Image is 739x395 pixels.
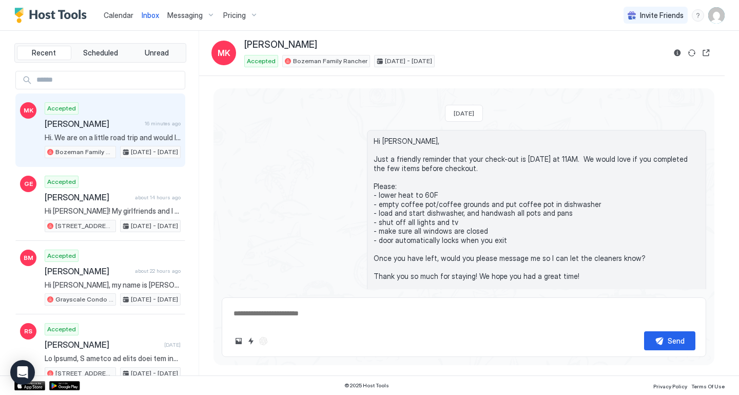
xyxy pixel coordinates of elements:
span: [DATE] - [DATE] [131,369,178,378]
span: [DATE] - [DATE] [131,221,178,231]
span: Recent [32,48,56,58]
a: App Store [14,381,45,390]
span: Lo Ipsumd, S ametco ad elits doei tem inci utl etdo magn aliquaenima minim veni quis. Nos exe ull... [45,354,181,363]
a: Privacy Policy [653,380,687,391]
span: Accepted [247,57,276,66]
span: [DATE] [164,342,181,348]
span: Calendar [104,11,133,20]
span: [PERSON_NAME] [45,192,131,202]
span: RS [24,327,32,336]
button: Upload image [232,335,245,347]
span: GE [24,179,33,189]
span: [DATE] - [DATE] [385,57,432,66]
div: menu [692,9,704,22]
span: [STREET_ADDRESS] · Relaxing [US_STATE] Condo | Clean & Quality Linens [55,369,113,378]
div: Send [668,335,685,346]
button: Reservation information [671,47,684,59]
span: Bozeman Family Rancher [293,57,367,66]
button: Recent [17,46,71,60]
a: Host Tools Logo [14,8,91,23]
span: [PERSON_NAME] [45,119,141,129]
button: Send [644,331,695,350]
span: [PERSON_NAME] [45,266,131,276]
input: Input Field [32,71,185,89]
a: Calendar [104,10,133,21]
span: [DATE] [454,109,474,117]
a: Inbox [142,10,159,21]
span: [PERSON_NAME] [45,340,160,350]
span: [STREET_ADDRESS] · Relaxing [US_STATE] Condo | Clean & Quality Linens [55,221,113,231]
span: Messaging [167,11,203,20]
span: 16 minutes ago [145,120,181,127]
span: Hi. We are on a little road trip and would love to say in your accommodation we are all professio... [45,133,181,142]
span: Terms Of Use [691,383,725,389]
span: about 22 hours ago [135,268,181,274]
span: MK [24,106,33,115]
span: BM [24,253,33,262]
button: Unread [129,46,184,60]
span: Accepted [47,177,76,186]
div: tab-group [14,43,186,63]
span: Hi [PERSON_NAME], my name is [PERSON_NAME]. I’ll be going with my wife and son. We’re just lookin... [45,280,181,290]
button: Quick reply [245,335,257,347]
span: [PERSON_NAME] [244,39,317,51]
span: Scheduled [83,48,118,58]
div: User profile [708,7,725,24]
a: Google Play Store [49,381,80,390]
span: Grayscale Condo [STREET_ADDRESS] · Clean [GEOGRAPHIC_DATA] Condo - Best Value, Great Sleep [55,295,113,304]
span: [DATE] - [DATE] [131,147,178,157]
span: MK [218,47,230,59]
span: Hi [PERSON_NAME], Just a friendly reminder that your check-out is [DATE] at 11AM. We would love i... [374,137,699,298]
button: Sync reservation [686,47,698,59]
span: [DATE] - [DATE] [131,295,178,304]
span: Privacy Policy [653,383,687,389]
span: Bozeman Family Rancher [55,147,113,157]
span: Accepted [47,251,76,260]
span: Accepted [47,104,76,113]
span: Invite Friends [640,11,684,20]
button: Open reservation [700,47,712,59]
span: Hi [PERSON_NAME]! My girlfriends and I will be meeting up for a casual weekend get together. [45,206,181,216]
button: Scheduled [73,46,128,60]
span: Pricing [223,11,246,20]
span: Unread [145,48,169,58]
span: about 14 hours ago [135,194,181,201]
a: Terms Of Use [691,380,725,391]
span: Accepted [47,325,76,334]
span: Inbox [142,11,159,20]
div: Open Intercom Messenger [10,360,35,385]
span: © 2025 Host Tools [344,382,389,389]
